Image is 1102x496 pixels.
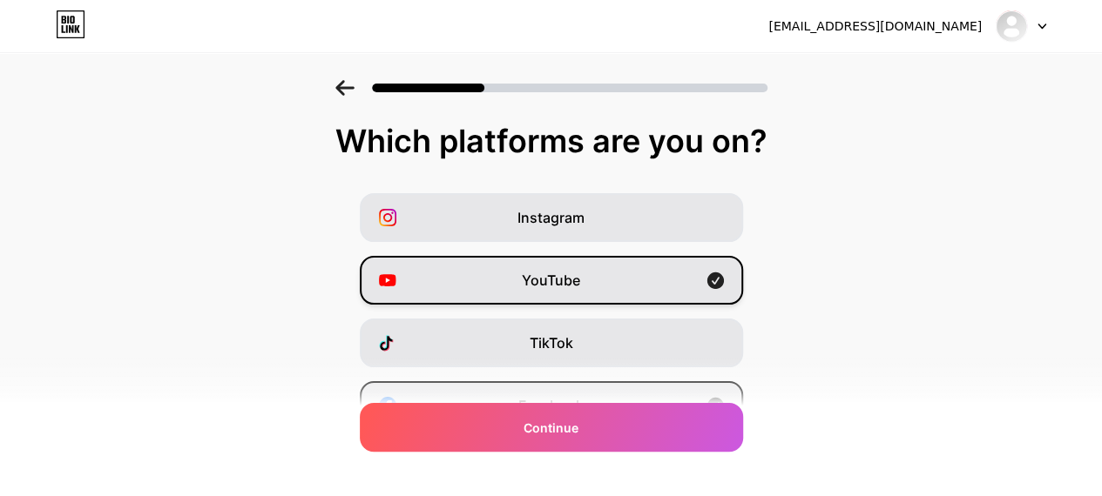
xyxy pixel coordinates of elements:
span: Continue [524,419,578,437]
span: YouTube [522,270,580,291]
span: Twitter/X [521,458,581,479]
div: [EMAIL_ADDRESS][DOMAIN_NAME] [768,17,982,36]
div: Which platforms are you on? [17,124,1085,158]
img: nxtevent [995,10,1028,43]
span: Facebook [518,395,584,416]
span: Instagram [517,207,585,228]
span: TikTok [530,332,573,353]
